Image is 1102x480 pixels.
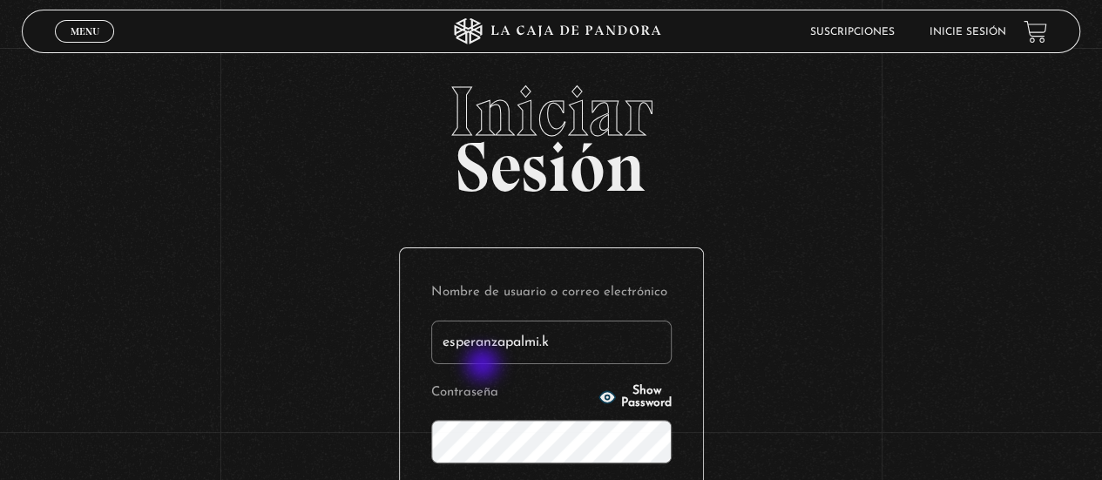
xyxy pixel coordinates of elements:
[621,385,672,409] span: Show Password
[1024,20,1047,44] a: View your shopping cart
[431,380,594,407] label: Contraseña
[22,77,1079,188] h2: Sesión
[431,280,672,307] label: Nombre de usuario o correo electrónico
[71,26,99,37] span: Menu
[810,27,895,37] a: Suscripciones
[22,77,1079,146] span: Iniciar
[930,27,1006,37] a: Inicie sesión
[598,385,672,409] button: Show Password
[64,41,105,53] span: Cerrar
